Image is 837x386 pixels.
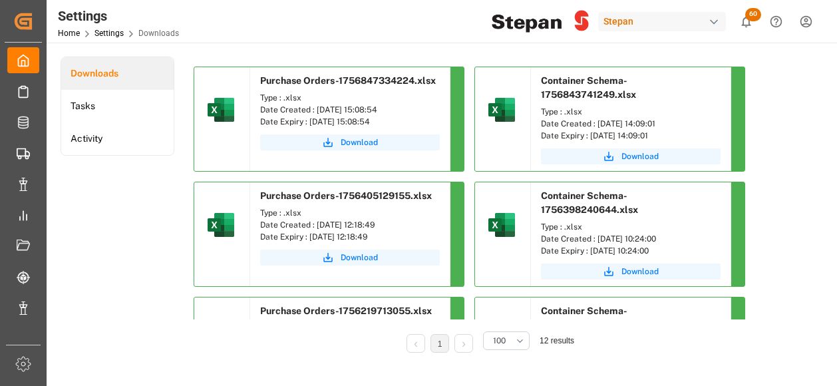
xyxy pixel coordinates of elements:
span: Purchase Orders-1756219713055.xlsx [260,305,432,316]
button: Download [260,134,440,150]
span: Download [341,136,378,148]
div: Settings [58,6,179,26]
span: 100 [493,335,506,347]
img: Stepan_Company_logo.svg.png_1713531530.png [492,10,589,33]
div: Date Expiry : [DATE] 12:18:49 [260,231,440,243]
li: 1 [430,334,449,353]
a: Tasks [61,90,174,122]
div: Type : .xlsx [541,221,721,233]
span: Container Schema-1756843741249.xlsx [541,75,636,100]
span: Container Schema-1755789793495.xlsx [541,305,638,330]
a: Settings [94,29,124,38]
a: Activity [61,122,174,155]
div: Date Created : [DATE] 12:18:49 [260,219,440,231]
li: Next Page [454,334,473,353]
span: Container Schema-1756398240644.xlsx [541,190,638,215]
span: Purchase Orders-1756405129155.xlsx [260,190,432,201]
span: Purchase Orders-1756847334224.xlsx [260,75,436,86]
img: microsoft-excel-2019--v1.png [205,94,237,126]
div: Date Expiry : [DATE] 10:24:00 [541,245,721,257]
li: Previous Page [407,334,425,353]
button: Download [541,148,721,164]
div: Type : .xlsx [260,207,440,219]
button: Download [260,250,440,266]
span: 60 [745,8,761,21]
span: Download [341,252,378,264]
a: 1 [438,339,442,349]
a: Downloads [61,57,174,90]
div: Stepan [598,12,726,31]
div: Date Created : [DATE] 10:24:00 [541,233,721,245]
span: Download [621,150,659,162]
button: Stepan [598,9,731,34]
a: Home [58,29,80,38]
button: Help Center [761,7,791,37]
img: microsoft-excel-2019--v1.png [486,209,518,241]
img: microsoft-excel-2019--v1.png [205,209,237,241]
button: open menu [483,331,530,350]
span: 12 results [540,336,574,345]
button: Download [541,264,721,280]
div: Date Expiry : [DATE] 15:08:54 [260,116,440,128]
div: Date Created : [DATE] 15:08:54 [260,104,440,116]
div: Date Expiry : [DATE] 14:09:01 [541,130,721,142]
div: Type : .xlsx [260,92,440,104]
span: Download [621,266,659,278]
div: Type : .xlsx [541,106,721,118]
div: Date Created : [DATE] 14:09:01 [541,118,721,130]
img: microsoft-excel-2019--v1.png [486,94,518,126]
button: show 60 new notifications [731,7,761,37]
